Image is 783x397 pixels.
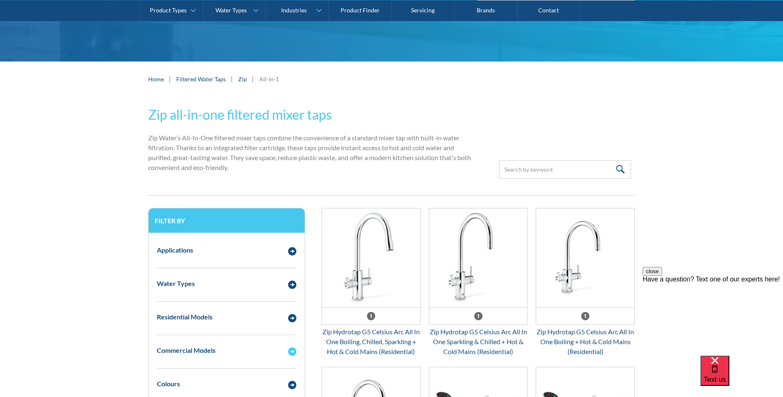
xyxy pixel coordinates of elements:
a: Filtered Water Taps [176,75,226,83]
div: Zip Hydrotap G5 Celsius Arc All In One Boiling + Hot & Cold Mains (Residential) [536,327,635,357]
input: Search by keyword [499,160,631,179]
img: Zip Hydrotap G5 Celsius Arc All In One Boiling + Hot & Cold Mains (Residential) [536,208,634,307]
div: Water Types [157,279,195,288]
div: Zip Hydrotap G5 Celsius Arc All In One Sparkling & Chilled + Hot & Cold Mains (Residential) [429,327,528,357]
div: Industries [281,7,307,14]
a: Zip Hydrotap G5 Celsius Arc All In One Boiling, Chilled, Sparkling + Hot & Cold Mains (Residentia... [322,208,421,357]
h3: Filter by [155,217,298,224]
div: Product Types [150,7,187,14]
p: Zip Water’s All-In-One filtered mixer taps combine the convenience of a standard mixer tap with b... [148,133,473,173]
a: Zip [238,75,247,83]
div: All-in-1 [259,75,279,83]
a: Zip Hydrotap G5 Celsius Arc All In One Boiling + Hot & Cold Mains (Residential) Zip Hydrotap G5 C... [536,208,635,357]
div: Applications [157,245,193,255]
div: | [168,74,172,84]
iframe: podium webchat widget bubble [700,356,783,397]
a: Home [148,75,164,83]
div: Zip Hydrotap G5 Celsius Arc All In One Boiling, Chilled, Sparkling + Hot & Cold Mains (Residential) [322,327,421,357]
div: Commercial Models [157,345,215,355]
a: Zip Hydrotap G5 Celsius Arc All In One Sparkling & Chilled + Hot & Cold Mains (Residential)Zip Hy... [429,208,528,357]
img: Zip Hydrotap G5 Celsius Arc All In One Sparkling & Chilled + Hot & Cold Mains (Residential) [429,208,528,307]
div: Residential Models [157,312,213,322]
div: Colours [157,379,180,389]
h2: Zip all-in-one filtered mixer taps [148,105,473,125]
div: | [251,74,255,84]
iframe: podium webchat widget prompt [643,267,783,366]
div: | [230,74,234,84]
img: Zip Hydrotap G5 Celsius Arc All In One Boiling, Chilled, Sparkling + Hot & Cold Mains (Residential) [322,208,420,307]
div: Water Types [215,7,247,14]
